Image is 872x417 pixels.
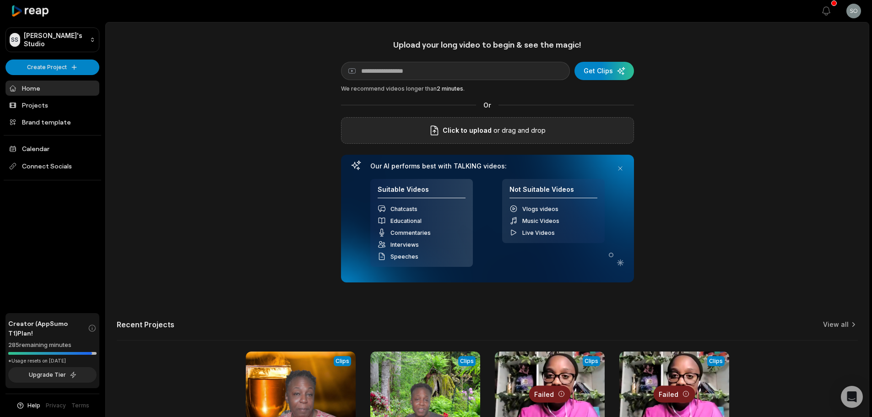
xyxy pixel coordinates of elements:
a: Terms [71,401,89,410]
span: Speeches [390,253,418,260]
a: View all [823,320,849,329]
span: 2 minutes [437,85,463,92]
span: Help [27,401,40,410]
span: Connect Socials [5,158,99,174]
span: Live Videos [522,229,555,236]
p: [PERSON_NAME]'s Studio [24,32,86,48]
button: Upgrade Tier [8,367,97,383]
div: *Usage resets on [DATE] [8,357,97,364]
a: Brand template [5,114,99,130]
div: 285 remaining minutes [8,341,97,350]
span: Commentaries [390,229,431,236]
span: Interviews [390,241,419,248]
span: Creator (AppSumo T1) Plan! [8,319,88,338]
div: We recommend videos longer than . [341,85,634,93]
h4: Suitable Videos [378,185,466,199]
span: Chatcasts [390,206,417,212]
a: Projects [5,97,99,113]
span: Or [476,100,498,110]
p: or drag and drop [492,125,546,136]
h1: Upload your long video to begin & see the magic! [341,39,634,50]
span: Click to upload [443,125,492,136]
h3: Our AI performs best with TALKING videos: [370,162,605,170]
a: Privacy [46,401,66,410]
span: Vlogs videos [522,206,558,212]
button: Help [16,401,40,410]
div: Open Intercom Messenger [841,386,863,408]
span: Educational [390,217,422,224]
a: Home [5,81,99,96]
span: Music Videos [522,217,559,224]
button: Create Project [5,60,99,75]
h4: Not Suitable Videos [509,185,597,199]
button: Get Clips [574,62,634,80]
div: SS [10,33,20,47]
h2: Recent Projects [117,320,174,329]
a: Calendar [5,141,99,156]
